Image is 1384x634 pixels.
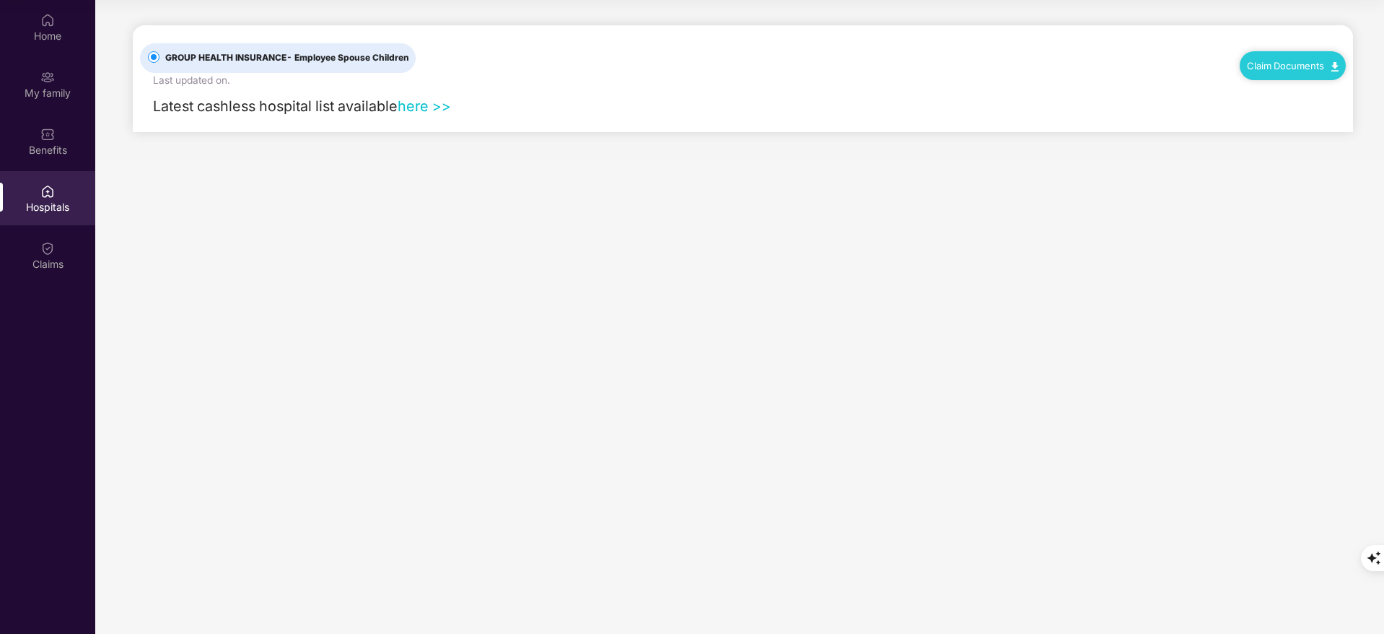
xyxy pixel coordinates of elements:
img: svg+xml;base64,PHN2ZyB4bWxucz0iaHR0cDovL3d3dy53My5vcmcvMjAwMC9zdmciIHdpZHRoPSIxMC40IiBoZWlnaHQ9Ij... [1331,62,1339,71]
img: svg+xml;base64,PHN2ZyBpZD0iSG9zcGl0YWxzIiB4bWxucz0iaHR0cDovL3d3dy53My5vcmcvMjAwMC9zdmciIHdpZHRoPS... [40,184,55,199]
a: Claim Documents [1247,60,1339,71]
a: here >> [398,97,451,115]
div: Last updated on . [153,73,230,89]
img: svg+xml;base64,PHN2ZyB3aWR0aD0iMjAiIGhlaWdodD0iMjAiIHZpZXdCb3g9IjAgMCAyMCAyMCIgZmlsbD0ibm9uZSIgeG... [40,70,55,84]
span: Latest cashless hospital list available [153,97,398,115]
img: svg+xml;base64,PHN2ZyBpZD0iSG9tZSIgeG1sbnM9Imh0dHA6Ly93d3cudzMub3JnLzIwMDAvc3ZnIiB3aWR0aD0iMjAiIG... [40,13,55,27]
span: GROUP HEALTH INSURANCE [159,51,415,65]
img: svg+xml;base64,PHN2ZyBpZD0iQmVuZWZpdHMiIHhtbG5zPSJodHRwOi8vd3d3LnczLm9yZy8yMDAwL3N2ZyIgd2lkdGg9Ij... [40,127,55,142]
span: - Employee Spouse Children [286,52,409,63]
img: svg+xml;base64,PHN2ZyBpZD0iQ2xhaW0iIHhtbG5zPSJodHRwOi8vd3d3LnczLm9yZy8yMDAwL3N2ZyIgd2lkdGg9IjIwIi... [40,241,55,256]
